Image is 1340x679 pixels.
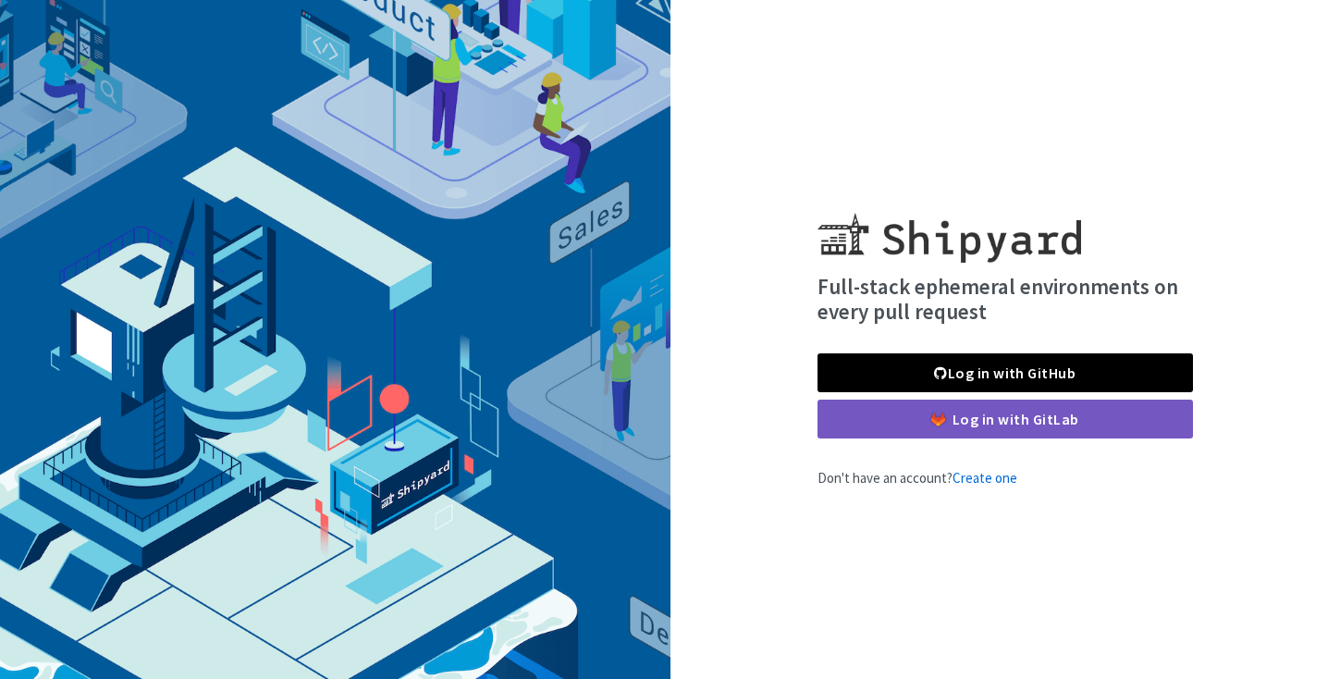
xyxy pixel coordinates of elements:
[931,413,945,426] img: gitlab-color.svg
[818,469,1017,487] span: Don't have an account?
[818,400,1193,438] a: Log in with GitLab
[818,191,1081,263] img: Shipyard logo
[818,353,1193,392] a: Log in with GitHub
[953,469,1017,487] a: Create one
[818,274,1193,325] h4: Full-stack ephemeral environments on every pull request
